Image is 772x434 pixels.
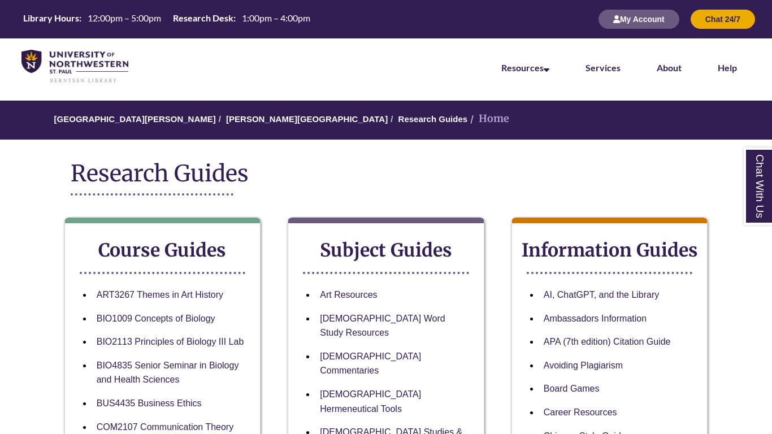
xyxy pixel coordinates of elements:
[544,361,623,370] a: Avoiding Plagiarism
[97,314,215,323] a: BIO1009 Concepts of Biology
[168,12,237,24] th: Research Desk:
[226,114,388,124] a: [PERSON_NAME][GEOGRAPHIC_DATA]
[320,351,421,376] a: [DEMOGRAPHIC_DATA] Commentaries
[544,314,647,323] a: Ambassadors Information
[691,14,755,24] a: Chat 24/7
[242,12,310,23] span: 1:00pm – 4:00pm
[320,239,452,262] strong: Subject Guides
[657,62,682,73] a: About
[598,14,679,24] a: My Account
[522,239,698,262] strong: Information Guides
[320,389,421,414] a: [DEMOGRAPHIC_DATA] Hermeneutical Tools
[97,337,244,346] a: BIO2113 Principles of Biology III Lab
[97,290,223,300] a: ART3267 Themes in Art History
[98,239,226,262] strong: Course Guides
[320,314,445,338] a: [DEMOGRAPHIC_DATA] Word Study Resources
[691,10,755,29] button: Chat 24/7
[54,114,216,124] a: [GEOGRAPHIC_DATA][PERSON_NAME]
[598,10,679,29] button: My Account
[88,12,161,23] span: 12:00pm – 5:00pm
[97,398,202,408] a: BUS4435 Business Ethics
[544,384,600,393] a: Board Games
[585,62,621,73] a: Services
[19,12,315,26] table: Hours Today
[320,290,377,300] a: Art Resources
[544,290,660,300] a: AI, ChatGPT, and the Library
[544,407,617,417] a: Career Resources
[21,50,128,84] img: UNWSP Library Logo
[97,422,233,432] a: COM2107 Communication Theory
[97,361,239,385] a: BIO4835 Senior Seminar in Biology and Health Sciences
[71,159,249,188] span: Research Guides
[19,12,83,24] th: Library Hours:
[501,62,549,73] a: Resources
[718,62,737,73] a: Help
[398,114,468,124] a: Research Guides
[19,12,315,27] a: Hours Today
[467,111,509,127] li: Home
[544,337,671,346] a: APA (7th edition) Citation Guide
